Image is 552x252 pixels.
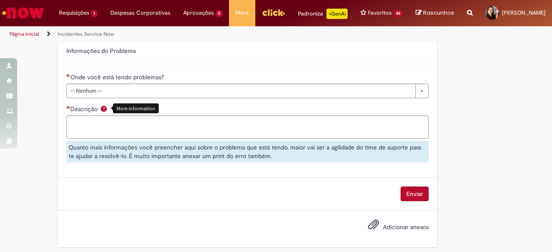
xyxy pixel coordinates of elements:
[113,103,159,113] div: More information
[58,31,114,37] a: Incidentes Service Now
[401,187,429,201] button: Enviar
[298,9,348,19] div: Padroniza
[9,31,39,37] a: Página inicial
[66,115,429,138] textarea: Descrição
[416,9,454,17] a: Rascunhos
[6,26,361,42] ul: Trilhas de página
[368,9,392,17] span: Favoritos
[423,9,454,17] span: Rascunhos
[99,105,109,112] span: Ajuda para Descrição
[91,10,97,17] span: 1
[110,9,170,17] span: Despesas Corporativas
[70,73,166,81] span: Onde você está tendo problemas?
[216,10,223,17] span: 3
[70,84,411,98] span: -- Nenhum --
[66,106,70,109] span: Necessários
[326,9,348,19] p: +GenAi
[502,9,546,16] span: [PERSON_NAME]
[366,217,381,236] button: Adicionar anexos
[183,9,214,17] span: Aprovações
[70,105,99,113] span: Descrição
[262,6,285,19] img: click_logo_yellow_360x200.png
[66,141,429,162] div: Quanto mais informações você preencher aqui sobre o problema que está tendo, maior vai ser a agil...
[66,74,70,77] span: Necessários
[383,223,429,231] span: Adicionar anexos
[59,9,89,17] span: Requisições
[66,47,136,55] label: Informações do Problema
[393,10,403,17] span: 43
[235,9,249,17] span: More
[1,4,45,22] img: ServiceNow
